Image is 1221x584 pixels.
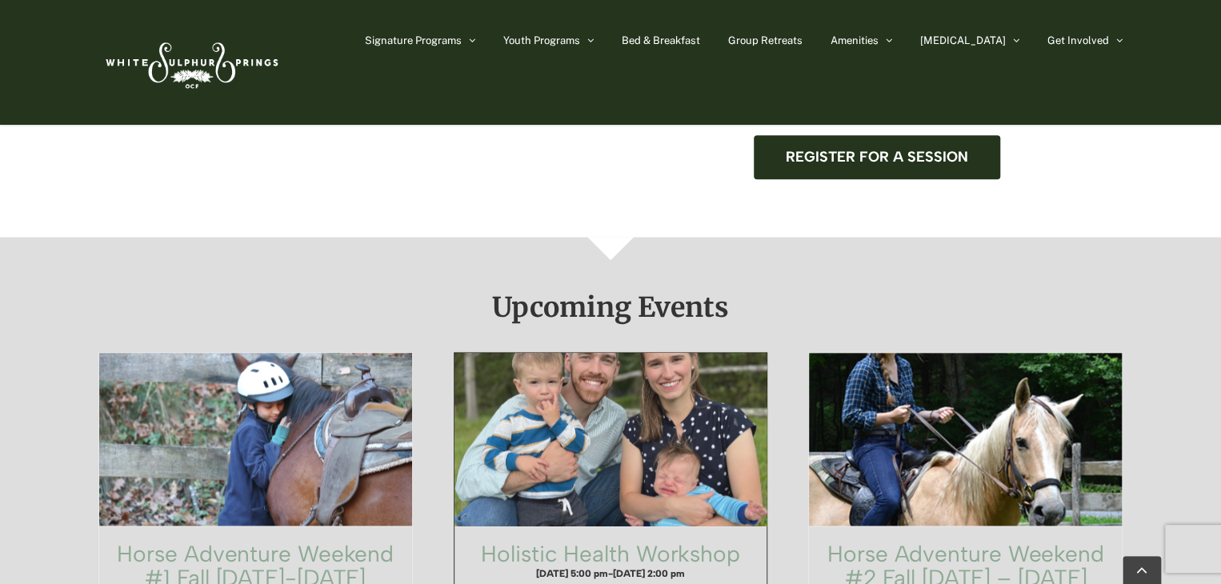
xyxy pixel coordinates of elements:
[536,568,608,579] span: [DATE] 5:00 pm
[98,293,1123,322] h2: Upcoming Events
[503,35,580,46] span: Youth Programs
[831,35,879,46] span: Amenities
[454,353,767,526] a: Holistic Health Workshop
[613,568,685,579] span: [DATE] 2:00 pm
[809,353,1122,526] a: Horse Adventure Weekend #2 Fall Friday – Sunday
[754,135,1000,179] a: Register
[98,25,282,100] img: White Sulphur Springs Logo
[470,566,751,581] h4: -
[920,35,1006,46] span: [MEDICAL_DATA]
[365,35,462,46] span: Signature Programs
[622,35,700,46] span: Bed & Breakfast
[1047,35,1109,46] span: Get Involved
[481,540,740,567] a: Holistic Health Workshop
[728,35,803,46] span: Group Retreats
[99,353,412,526] a: Horse Adventure Weekend #1 Fall Wednesday-Friday
[786,149,968,166] span: Register for a session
